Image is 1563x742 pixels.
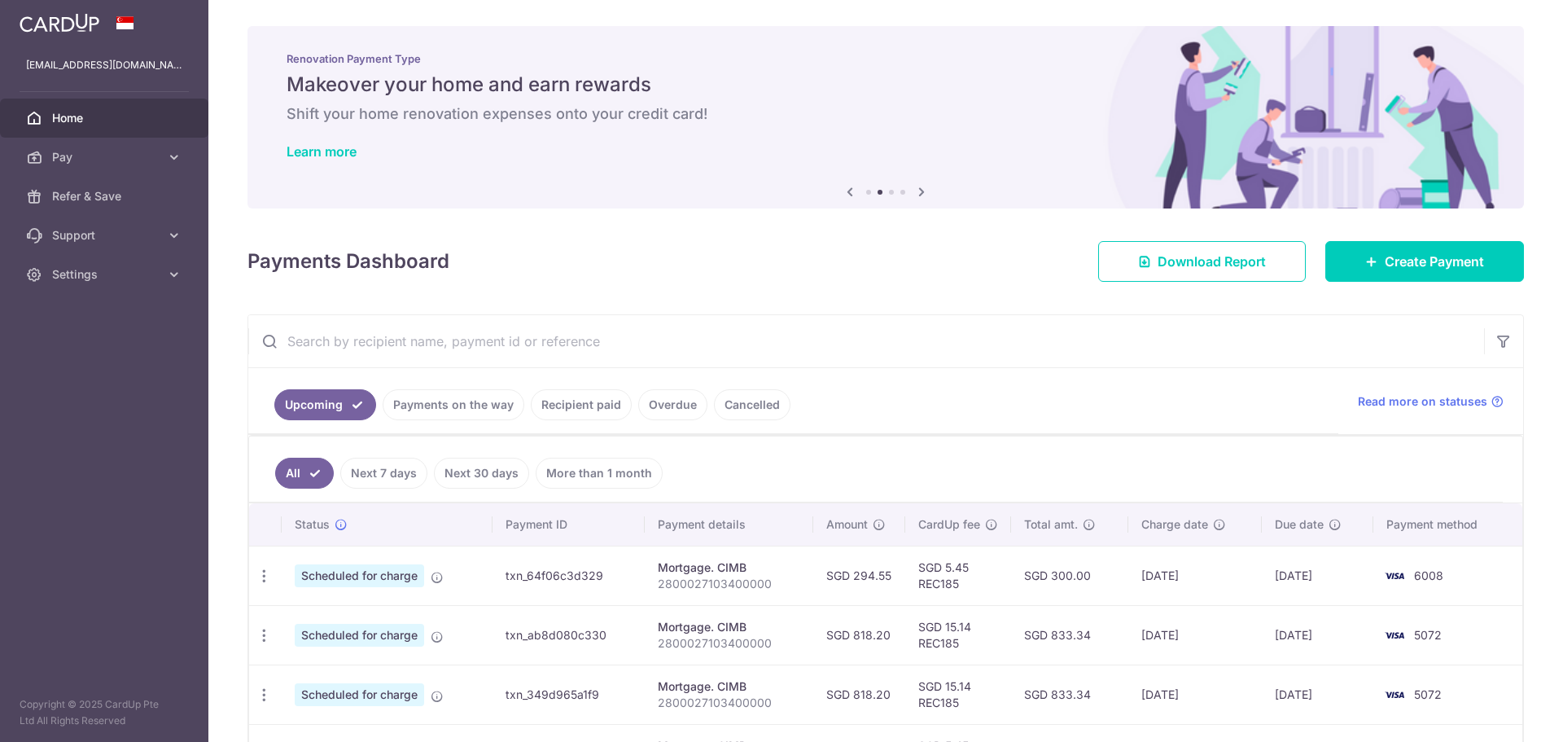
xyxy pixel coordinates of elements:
th: Payment details [645,503,813,546]
a: Next 7 days [340,458,427,489]
p: 2800027103400000 [658,635,800,652]
td: SGD 818.20 [813,605,905,665]
td: SGD 300.00 [1011,546,1128,605]
iframe: Opens a widget where you can find more information [1459,693,1547,734]
a: All [275,458,334,489]
p: 2800027103400000 [658,576,800,592]
span: Refer & Save [52,188,160,204]
a: Create Payment [1325,241,1524,282]
a: Read more on statuses [1358,393,1504,410]
p: 2800027103400000 [658,695,800,711]
span: Settings [52,266,160,283]
span: Support [52,227,160,244]
span: Home [52,110,160,126]
th: Payment method [1373,503,1522,546]
img: Bank Card [1378,626,1411,645]
div: Mortgage. CIMB [658,560,800,576]
h4: Payments Dashboard [247,247,449,276]
span: 6008 [1414,569,1443,582]
th: Payment ID [493,503,646,546]
img: Bank Card [1378,685,1411,705]
span: Due date [1275,516,1324,533]
td: [DATE] [1262,546,1373,605]
div: Mortgage. CIMB [658,678,800,695]
span: Charge date [1141,516,1208,533]
span: CardUp fee [918,516,980,533]
span: Total amt. [1024,516,1078,533]
span: Pay [52,149,160,165]
td: SGD 5.45 REC185 [905,546,1011,605]
span: Scheduled for charge [295,624,424,647]
td: [DATE] [1262,665,1373,724]
a: Learn more [287,143,357,160]
span: 5072 [1414,628,1442,642]
h5: Makeover your home and earn rewards [287,72,1485,98]
td: txn_64f06c3d329 [493,546,646,605]
a: More than 1 month [536,458,663,489]
a: Payments on the way [383,389,524,420]
a: Download Report [1098,241,1306,282]
td: SGD 818.20 [813,665,905,724]
p: Renovation Payment Type [287,52,1485,65]
p: [EMAIL_ADDRESS][DOMAIN_NAME] [26,57,182,73]
td: SGD 833.34 [1011,665,1128,724]
h6: Shift your home renovation expenses onto your credit card! [287,104,1485,124]
td: SGD 15.14 REC185 [905,665,1011,724]
span: Scheduled for charge [295,683,424,706]
td: [DATE] [1128,605,1262,665]
td: [DATE] [1128,546,1262,605]
input: Search by recipient name, payment id or reference [248,315,1484,367]
a: Cancelled [714,389,790,420]
a: Next 30 days [434,458,529,489]
span: Read more on statuses [1358,393,1487,410]
a: Overdue [638,389,707,420]
div: Mortgage. CIMB [658,619,800,635]
span: Download Report [1158,252,1266,271]
span: Status [295,516,330,533]
span: 5072 [1414,687,1442,701]
td: SGD 15.14 REC185 [905,605,1011,665]
td: SGD 294.55 [813,546,905,605]
span: Amount [826,516,868,533]
td: txn_ab8d080c330 [493,605,646,665]
img: Bank Card [1378,566,1411,586]
td: [DATE] [1262,605,1373,665]
img: Renovation banner [247,26,1524,209]
span: Create Payment [1385,252,1484,271]
img: CardUp [20,13,99,33]
td: [DATE] [1128,665,1262,724]
span: Scheduled for charge [295,564,424,587]
td: SGD 833.34 [1011,605,1128,665]
td: txn_349d965a1f9 [493,665,646,724]
a: Upcoming [274,389,376,420]
a: Recipient paid [531,389,632,420]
